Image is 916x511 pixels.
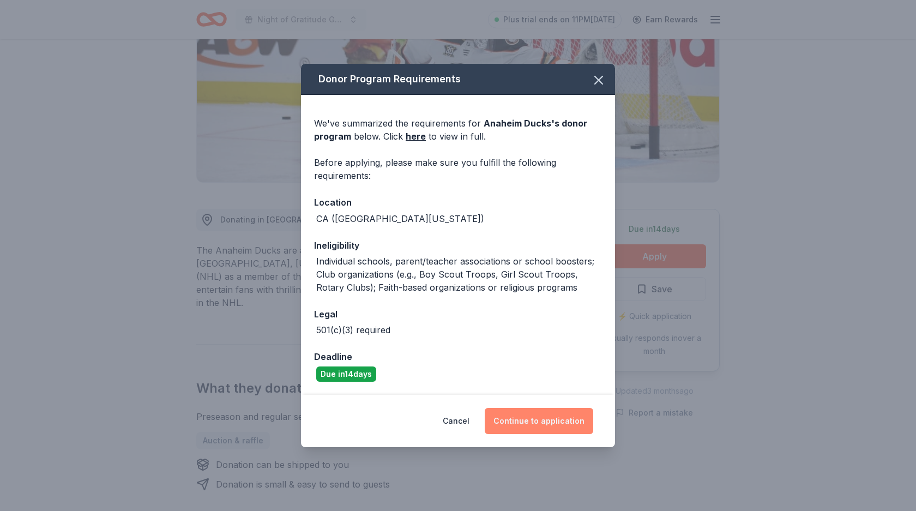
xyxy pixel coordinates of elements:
[314,195,602,209] div: Location
[314,350,602,364] div: Deadline
[406,130,426,143] a: here
[301,64,615,95] div: Donor Program Requirements
[316,366,376,382] div: Due in 14 days
[316,323,390,336] div: 501(c)(3) required
[314,238,602,253] div: Ineligibility
[443,408,469,434] button: Cancel
[314,117,602,143] div: We've summarized the requirements for below. Click to view in full.
[316,255,602,294] div: Individual schools, parent/teacher associations or school boosters; Club organizations (e.g., Boy...
[485,408,593,434] button: Continue to application
[314,307,602,321] div: Legal
[314,156,602,182] div: Before applying, please make sure you fulfill the following requirements:
[316,212,484,225] div: CA ([GEOGRAPHIC_DATA][US_STATE])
